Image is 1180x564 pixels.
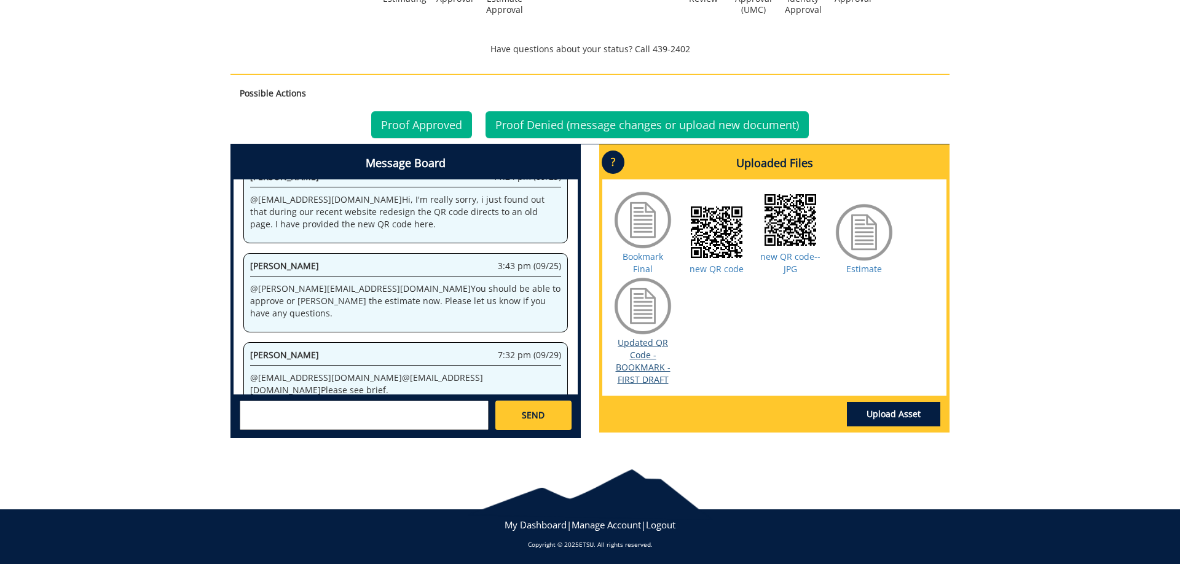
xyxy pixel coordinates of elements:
span: [PERSON_NAME] [250,260,319,272]
a: ETSU [579,540,594,549]
a: Proof Denied (message changes or upload new document) [486,111,809,138]
p: @ [EMAIL_ADDRESS][DOMAIN_NAME] @ [EMAIL_ADDRESS][DOMAIN_NAME] Please see brief. [250,372,561,396]
a: Estimate [846,263,882,275]
p: @ [PERSON_NAME][EMAIL_ADDRESS][DOMAIN_NAME] You should be able to approve or [PERSON_NAME] the es... [250,283,561,319]
a: SEND [495,401,572,430]
p: Have questions about your status? Call 439-2402 [230,43,950,55]
a: Upload Asset [847,402,940,426]
textarea: messageToSend [240,401,489,430]
a: Bookmark Final [623,251,663,275]
h4: Uploaded Files [602,147,946,179]
a: Logout [646,519,675,531]
p: ? [602,151,624,174]
p: @ [EMAIL_ADDRESS][DOMAIN_NAME] Hi, I'm really sorry, i just found out that during our recent webs... [250,194,561,230]
h4: Message Board [234,147,578,179]
strong: Possible Actions [240,87,306,99]
a: Updated QR Code - BOOKMARK - FIRST DRAFT [616,337,671,385]
span: SEND [522,409,545,421]
span: 7:32 pm (09/29) [498,349,561,361]
a: new QR code--JPG [760,251,820,275]
a: My Dashboard [505,519,567,531]
a: Manage Account [572,519,641,531]
span: 3:43 pm (09/25) [498,260,561,272]
a: new QR code [690,263,744,275]
a: Proof Approved [371,111,472,138]
span: [PERSON_NAME] [250,349,319,361]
